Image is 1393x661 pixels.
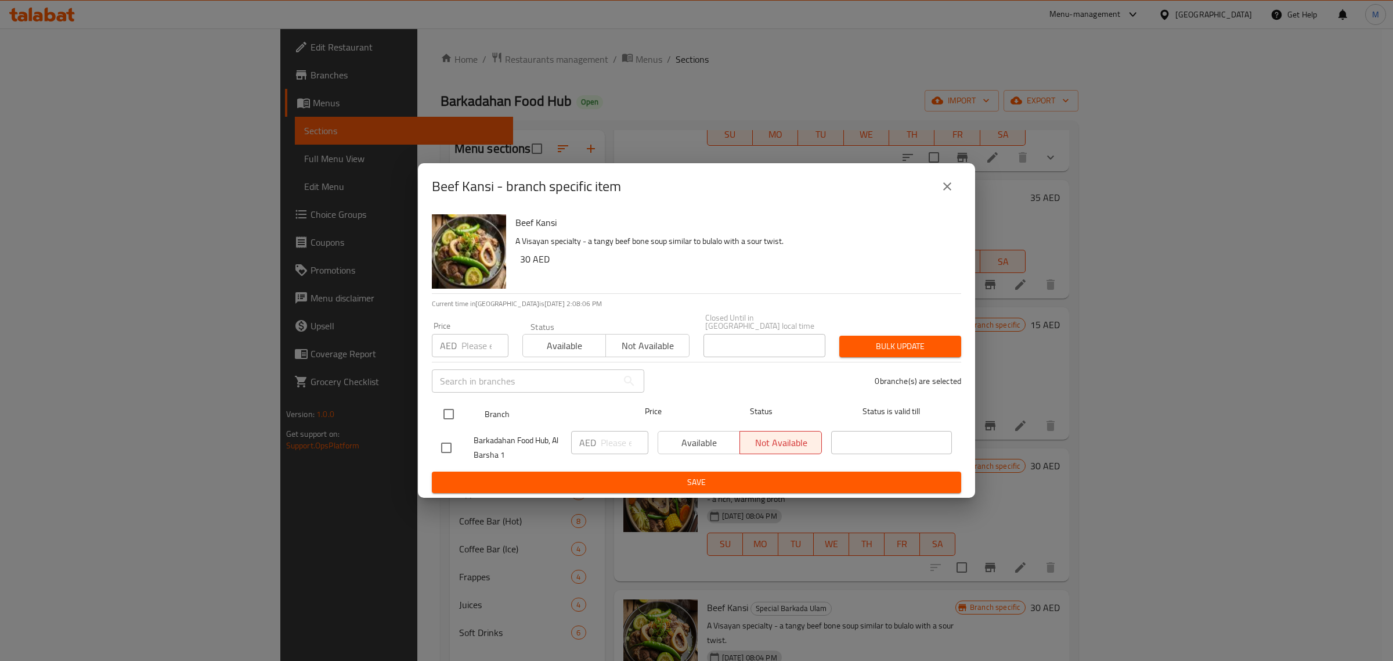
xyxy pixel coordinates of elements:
[441,475,952,490] span: Save
[440,339,457,353] p: AED
[522,334,606,357] button: Available
[485,407,605,422] span: Branch
[701,404,822,419] span: Status
[615,404,692,419] span: Price
[849,339,952,354] span: Bulk update
[831,404,952,419] span: Status is valid till
[515,234,952,249] p: A Visayan specialty - a tangy beef bone soup similar to bulalo with a sour twist.
[528,337,601,354] span: Available
[474,433,562,462] span: Barkadahan Food Hub, Al Barsha 1
[432,472,961,493] button: Save
[601,431,648,454] input: Please enter price
[579,436,596,450] p: AED
[520,251,952,267] h6: 30 AED
[432,299,961,309] p: Current time in [GEOGRAPHIC_DATA] is [DATE] 2:08:06 PM
[461,334,508,357] input: Please enter price
[432,177,621,196] h2: Beef Kansi - branch specific item
[875,375,961,387] p: 0 branche(s) are selected
[839,336,961,357] button: Bulk update
[605,334,689,357] button: Not available
[611,337,684,354] span: Not available
[432,369,618,393] input: Search in branches
[432,214,506,289] img: Beef Kansi
[933,173,961,200] button: close
[515,214,952,231] h6: Beef Kansi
